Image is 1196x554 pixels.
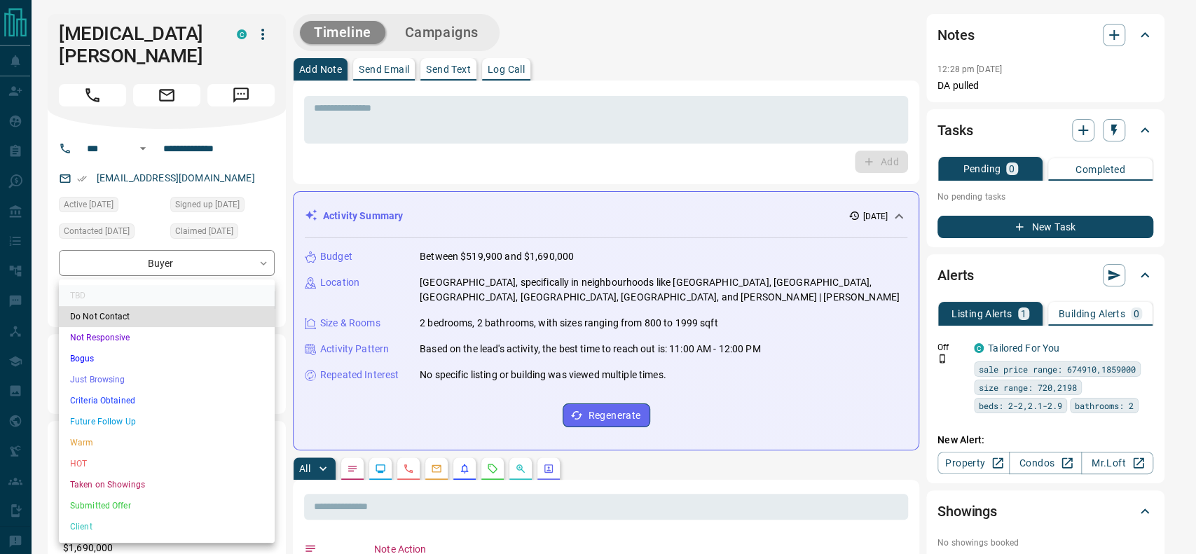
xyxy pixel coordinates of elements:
li: Do Not Contact [59,306,275,327]
li: Submitted Offer [59,495,275,516]
li: Not Responsive [59,327,275,348]
li: Future Follow Up [59,411,275,432]
li: Just Browsing [59,369,275,390]
li: Taken on Showings [59,474,275,495]
li: HOT [59,453,275,474]
li: Warm [59,432,275,453]
li: Client [59,516,275,537]
li: Bogus [59,348,275,369]
li: Criteria Obtained [59,390,275,411]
